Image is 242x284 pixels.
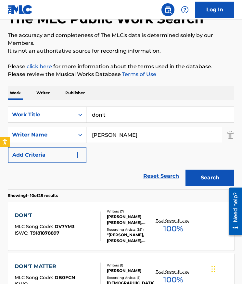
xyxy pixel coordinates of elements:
[8,86,23,100] p: Work
[107,209,155,214] div: Writers ( 7 )
[30,230,59,236] span: T9181878897
[107,232,155,244] div: "[PERSON_NAME], [PERSON_NAME], [PERSON_NAME] [PERSON_NAME], [PERSON_NAME], [PERSON_NAME], [PERSON...
[73,151,81,159] img: 9d2ae6d4665cec9f34b9.svg
[55,224,74,229] span: DV7YM3
[211,259,215,279] div: Drag
[181,6,189,14] img: help
[15,263,75,270] div: DON'T MATTER
[15,212,74,219] div: DON'T
[8,71,234,78] p: Please review the Musical Works Database
[107,214,155,226] div: [PERSON_NAME] [PERSON_NAME], [PERSON_NAME] [PERSON_NAME] [PERSON_NAME], [PERSON_NAME], [PERSON_NA...
[156,269,191,274] p: Total Known Shares:
[156,218,191,223] p: Total Known Shares:
[178,3,191,16] div: Help
[12,131,70,139] div: Writer Name
[12,111,70,119] div: Work Title
[15,224,55,229] span: MLC Song Code :
[8,147,86,163] button: Add Criteria
[195,2,234,18] a: Log In
[107,275,155,280] div: Recording Artists ( 5 )
[8,107,234,189] form: Search Form
[140,169,182,183] a: Reset Search
[107,268,155,274] div: [PERSON_NAME]
[107,263,155,268] div: Writers ( 1 )
[121,71,156,77] a: Terms of Use
[107,227,155,232] div: Recording Artists ( 351 )
[227,127,234,143] img: Delete Criterion
[185,170,234,186] button: Search
[15,230,30,236] span: ISWC :
[224,185,242,238] iframe: Resource Center
[63,86,87,100] p: Publisher
[55,275,75,280] span: DB0FCN
[164,6,172,14] img: search
[8,63,234,71] p: Please for more information about the terms used in the database.
[8,32,234,47] p: The accuracy and completeness of The MLC's data is determined solely by our Members.
[210,253,242,284] iframe: Chat Widget
[27,63,52,70] a: click here
[8,47,234,55] p: It is not an authoritative source for recording information.
[15,275,55,280] span: MLC Song Code :
[163,223,183,235] span: 100 %
[8,5,33,14] img: MLC Logo
[8,193,58,199] p: Showing 1 - 10 of 28 results
[161,3,174,16] a: Public Search
[34,86,52,100] p: Writer
[8,202,234,251] a: DON'TMLC Song Code:DV7YM3ISWC:T9181878897Writers (7)[PERSON_NAME] [PERSON_NAME], [PERSON_NAME] [P...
